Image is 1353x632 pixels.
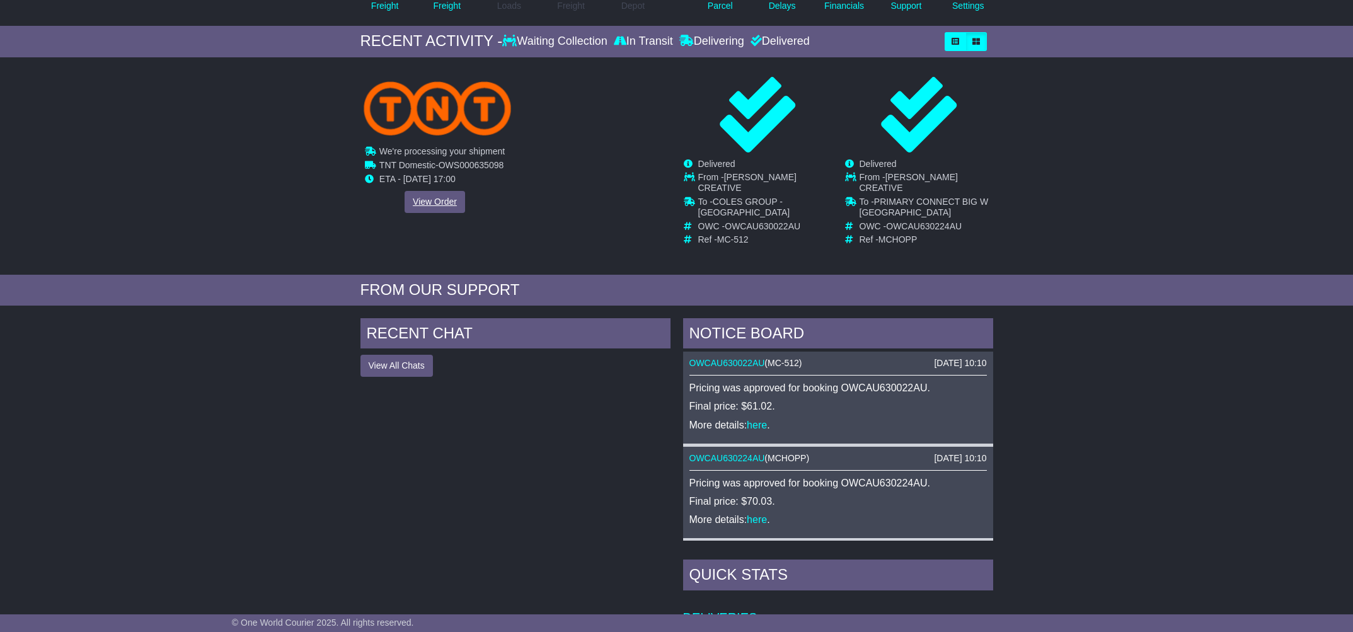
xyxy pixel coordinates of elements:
[676,35,747,49] div: Delivering
[860,159,897,169] span: Delivered
[698,197,831,221] td: To -
[689,453,765,463] a: OWCAU630224AU
[502,35,610,49] div: Waiting Collection
[878,234,917,244] span: MCHOPP
[689,382,987,394] p: Pricing was approved for booking OWCAU630022AU.
[360,318,671,352] div: RECENT CHAT
[689,400,987,412] p: Final price: $61.02.
[379,173,455,183] span: ETA - [DATE] 17:00
[405,191,465,213] a: View Order
[689,514,987,526] p: More details: .
[611,35,676,49] div: In Transit
[360,32,503,50] div: RECENT ACTIVITY -
[689,495,987,507] p: Final price: $70.03.
[537,197,670,221] td: To -
[379,159,504,173] td: -
[379,146,504,156] span: We're processing your shipment
[689,477,987,489] p: Pricing was approved for booking OWCAU630224AU.
[698,221,831,235] td: OWC -
[860,197,993,221] td: To -
[689,358,987,369] div: ( )
[537,221,670,235] td: OWC -
[438,159,504,169] span: OWS000635098
[698,172,797,193] span: [PERSON_NAME] CREATIVE
[683,560,993,594] div: Quick Stats
[725,221,800,231] span: OWCAU630022AU
[683,594,993,626] td: Deliveries
[698,234,831,245] td: Ref -
[860,172,993,197] td: From -
[537,234,670,245] td: Ref -
[698,197,790,217] span: COLES GROUP - [GEOGRAPHIC_DATA]
[886,221,962,231] span: OWCAU630224AU
[768,358,799,368] span: MC-512
[683,318,993,352] div: NOTICE BOARD
[698,159,735,169] span: Delivered
[689,453,987,464] div: ( )
[934,453,986,464] div: [DATE] 10:10
[360,355,433,377] button: View All Chats
[537,172,670,197] td: From -
[363,81,510,135] img: TNT_Domestic.png
[689,358,765,368] a: OWCAU630022AU
[698,172,831,197] td: From -
[860,221,993,235] td: OWC -
[379,159,435,169] span: TNT Domestic
[747,35,810,49] div: Delivered
[537,197,666,217] span: PRIMARY CONNECT BIG W [GEOGRAPHIC_DATA]
[556,234,587,244] span: MC-506
[768,453,806,463] span: MCHOPP
[360,281,993,299] div: FROM OUR SUPPORT
[537,172,635,193] span: [PERSON_NAME] CREATIVE
[232,618,414,628] span: © One World Courier 2025. All rights reserved.
[537,159,574,169] span: Delivered
[934,358,986,369] div: [DATE] 10:10
[860,197,989,217] span: PRIMARY CONNECT BIG W [GEOGRAPHIC_DATA]
[563,221,639,231] span: OWCAU630879AU
[689,419,987,431] p: More details: .
[860,234,993,245] td: Ref -
[747,514,767,525] a: here
[860,172,958,193] span: [PERSON_NAME] CREATIVE
[747,420,767,430] a: here
[717,234,749,244] span: MC-512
